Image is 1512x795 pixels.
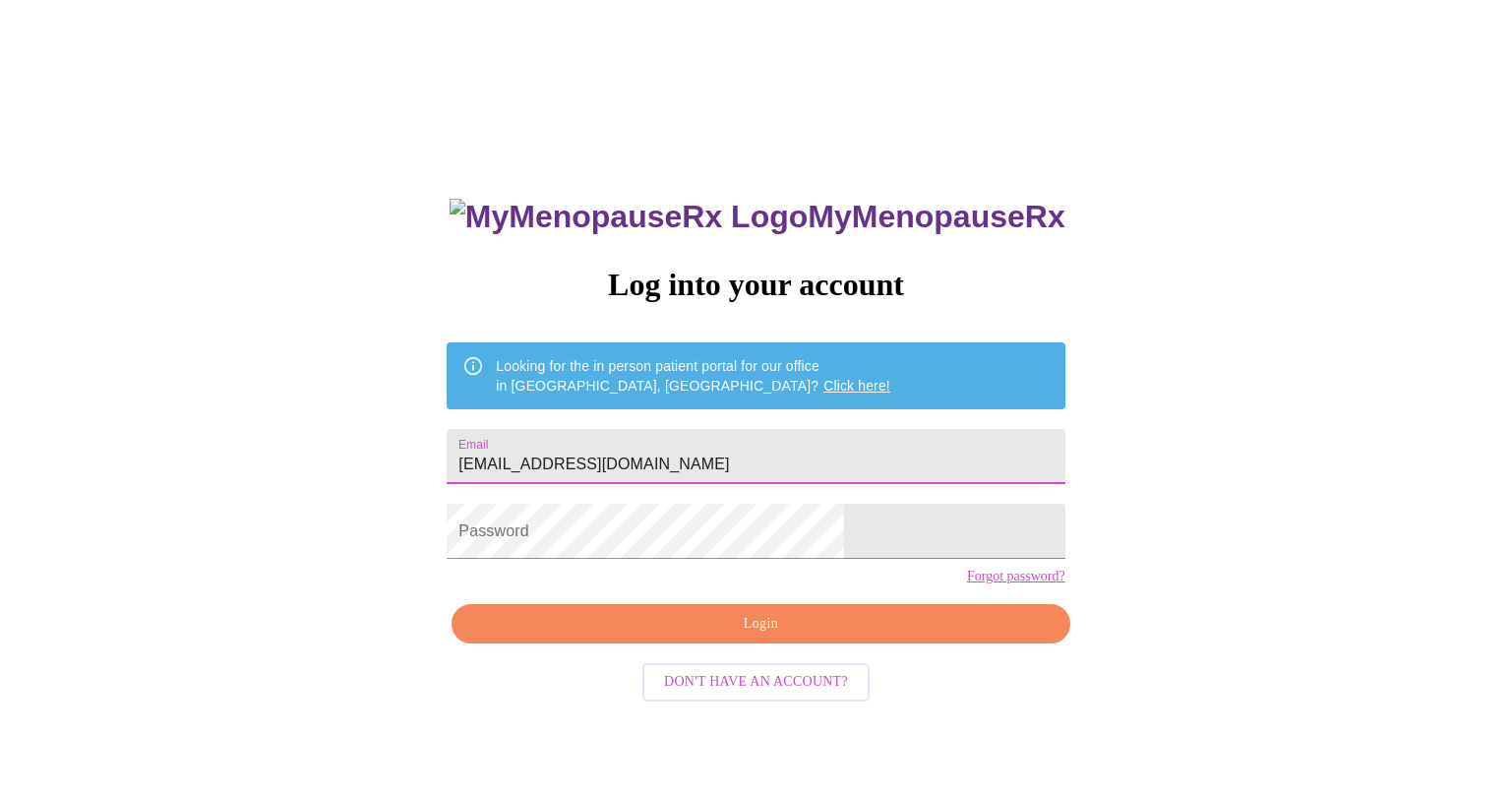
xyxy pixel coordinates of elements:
[474,612,1047,637] span: Login
[637,672,875,689] a: Don't have an account?
[823,378,890,394] a: Click here!
[642,663,870,702] button: Don't have an account?
[452,604,1069,644] button: Login
[967,569,1065,584] a: Forgot password?
[450,199,1065,235] h3: MyMenopauseRx
[664,670,848,695] span: Don't have an account?
[496,348,890,403] div: Looking for the in person patient portal for our office in [GEOGRAPHIC_DATA], [GEOGRAPHIC_DATA]?
[450,199,808,235] img: MyMenopauseRx Logo
[447,267,1064,303] h3: Log into your account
